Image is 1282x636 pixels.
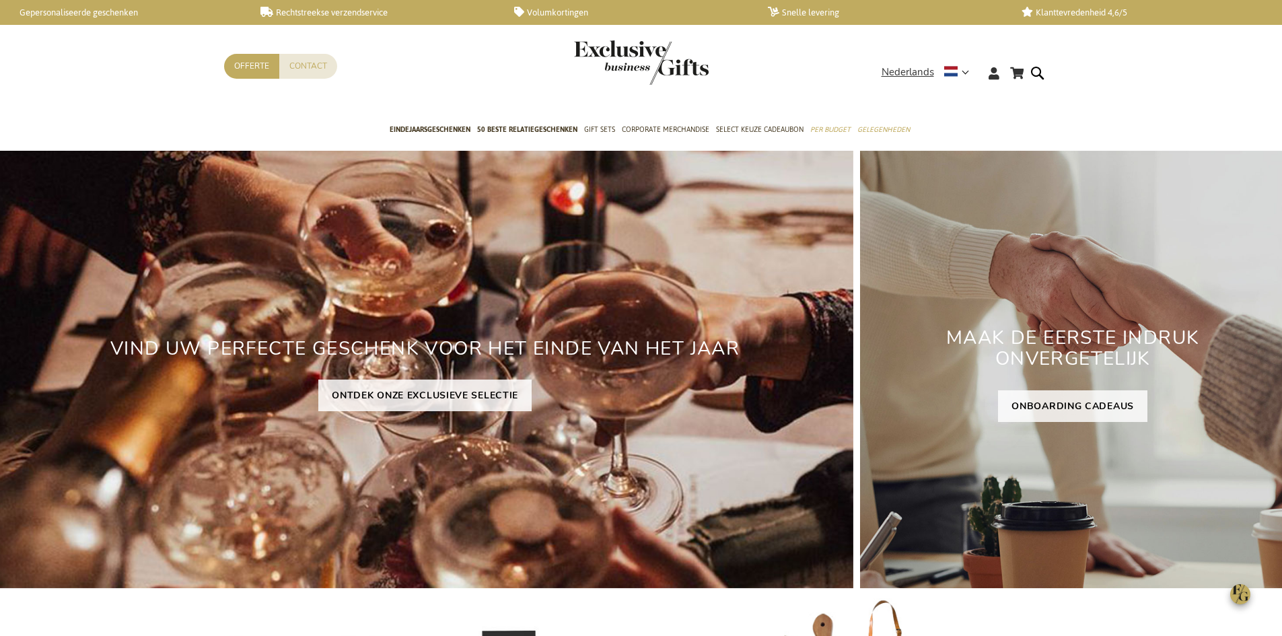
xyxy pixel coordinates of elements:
[584,114,615,147] a: Gift Sets
[514,7,746,18] a: Volumkortingen
[1022,7,1254,18] a: Klanttevredenheid 4,6/5
[810,114,851,147] a: Per Budget
[810,122,851,137] span: Per Budget
[574,40,641,85] a: store logo
[857,114,910,147] a: Gelegenheden
[390,114,470,147] a: Eindejaarsgeschenken
[857,122,910,137] span: Gelegenheden
[279,54,337,79] a: Contact
[882,65,934,80] span: Nederlands
[224,54,279,79] a: Offerte
[7,7,239,18] a: Gepersonaliseerde geschenken
[716,122,804,137] span: Select Keuze Cadeaubon
[477,114,577,147] a: 50 beste relatiegeschenken
[622,122,709,137] span: Corporate Merchandise
[584,122,615,137] span: Gift Sets
[998,390,1147,422] a: ONBOARDING CADEAUS
[768,7,1000,18] a: Snelle levering
[390,122,470,137] span: Eindejaarsgeschenken
[574,40,709,85] img: Exclusive Business gifts logo
[716,114,804,147] a: Select Keuze Cadeaubon
[622,114,709,147] a: Corporate Merchandise
[477,122,577,137] span: 50 beste relatiegeschenken
[260,7,493,18] a: Rechtstreekse verzendservice
[318,380,532,411] a: ONTDEK ONZE EXCLUSIEVE SELECTIE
